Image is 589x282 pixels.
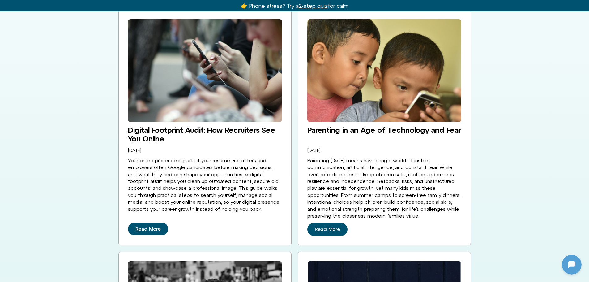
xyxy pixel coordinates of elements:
[128,148,141,153] a: [DATE]
[128,19,282,122] img: Image of a few people looking down at their phones close up on hands
[128,157,282,212] div: Your online presence is part of your resume. Recruiters and employers often Google candidates bef...
[241,2,348,9] a: 👉 Phone stress? Try a2-step quizfor calm
[315,227,340,232] span: Read More
[128,126,275,143] a: Digital Footprint Audit: How Recruiters See You Online
[307,148,321,153] a: [DATE]
[307,19,461,122] a: Parenting in an Age of Technology and Fear
[307,157,461,219] div: Parenting [DATE] means navigating a world of instant communication, artificial intelligence, and ...
[128,19,282,122] a: Digital Footprint Audit: How Recruiters See You Online
[128,223,168,236] a: Read More
[299,2,328,9] u: 2-step quiz
[307,223,348,236] a: Read More
[562,255,582,275] iframe: Botpress
[135,226,161,232] span: Read More
[307,126,461,134] a: Parenting in an Age of Technology and Fear
[307,19,461,122] img: Image of two children looking up close at a cell phone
